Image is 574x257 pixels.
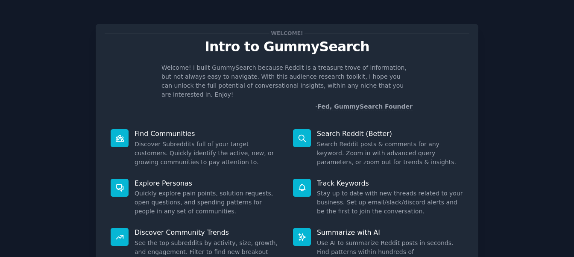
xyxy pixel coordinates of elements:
dd: Discover Subreddits full of your target customers. Quickly identify the active, new, or growing c... [135,140,281,167]
dd: Search Reddit posts & comments for any keyword. Zoom in with advanced query parameters, or zoom o... [317,140,463,167]
a: Fed, GummySearch Founder [317,103,413,110]
p: Explore Personas [135,179,281,188]
p: Track Keywords [317,179,463,188]
div: - [315,102,413,111]
p: Welcome! I built GummySearch because Reddit is a treasure trove of information, but not always ea... [161,63,413,99]
p: Intro to GummySearch [105,39,469,54]
dd: Quickly explore pain points, solution requests, open questions, and spending patterns for people ... [135,189,281,216]
span: Welcome! [269,29,305,38]
p: Find Communities [135,129,281,138]
p: Discover Community Trends [135,228,281,237]
p: Search Reddit (Better) [317,129,463,138]
p: Summarize with AI [317,228,463,237]
dd: Stay up to date with new threads related to your business. Set up email/slack/discord alerts and ... [317,189,463,216]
